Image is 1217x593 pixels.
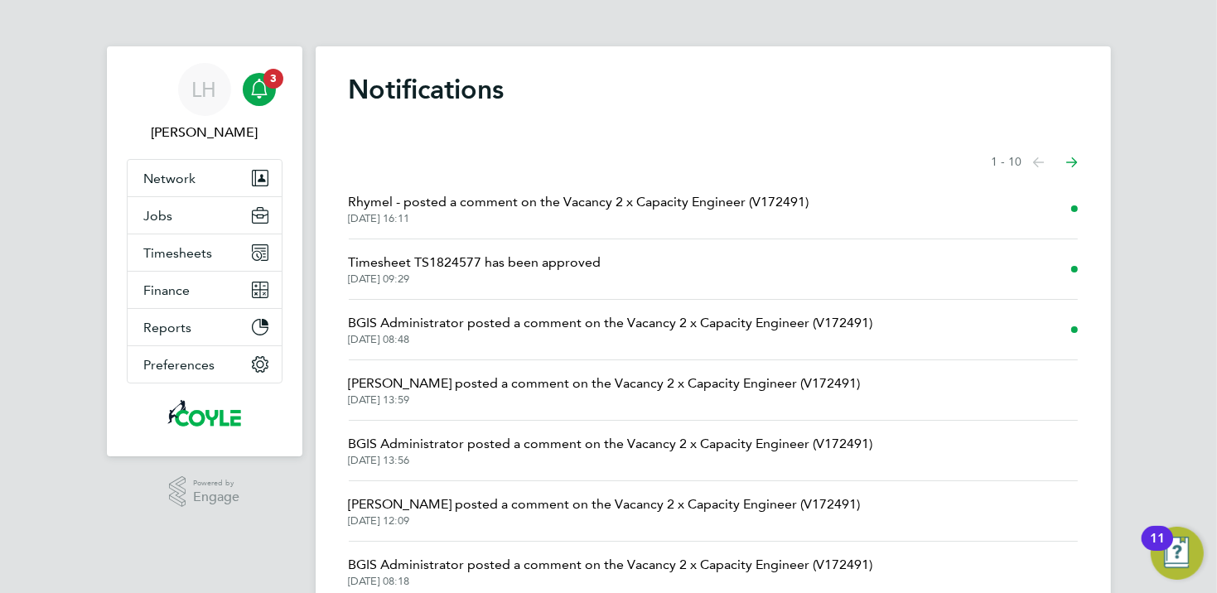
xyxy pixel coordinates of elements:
button: Open Resource Center, 11 new notifications [1151,527,1204,580]
span: [PERSON_NAME] posted a comment on the Vacancy 2 x Capacity Engineer (V172491) [349,494,861,514]
span: [DATE] 08:48 [349,333,873,346]
a: LH[PERSON_NAME] [127,63,283,142]
span: Jobs [144,208,173,224]
button: Timesheets [128,234,282,271]
button: Reports [128,309,282,345]
span: Liam Hargate [127,123,283,142]
span: Rhymel - posted a comment on the Vacancy 2 x Capacity Engineer (V172491) [349,192,809,212]
span: Preferences [144,357,215,373]
span: [DATE] 16:11 [349,212,809,225]
nav: Main navigation [107,46,302,456]
span: [DATE] 08:18 [349,575,873,588]
span: 3 [263,69,283,89]
span: Timesheet TS1824577 has been approved [349,253,601,272]
span: [DATE] 12:09 [349,514,861,528]
button: Jobs [128,197,282,234]
nav: Select page of notifications list [992,146,1078,179]
span: [DATE] 09:29 [349,272,601,286]
span: BGIS Administrator posted a comment on the Vacancy 2 x Capacity Engineer (V172491) [349,313,873,333]
span: BGIS Administrator posted a comment on the Vacancy 2 x Capacity Engineer (V172491) [349,434,873,454]
a: Timesheet TS1824577 has been approved[DATE] 09:29 [349,253,601,286]
button: Network [128,160,282,196]
a: [PERSON_NAME] posted a comment on the Vacancy 2 x Capacity Engineer (V172491)[DATE] 12:09 [349,494,861,528]
a: Rhymel - posted a comment on the Vacancy 2 x Capacity Engineer (V172491)[DATE] 16:11 [349,192,809,225]
a: Powered byEngage [169,476,239,508]
span: Timesheets [144,245,213,261]
span: BGIS Administrator posted a comment on the Vacancy 2 x Capacity Engineer (V172491) [349,555,873,575]
span: Powered by [193,476,239,490]
span: Engage [193,490,239,504]
span: LH [192,79,217,100]
span: Finance [144,282,191,298]
span: Network [144,171,196,186]
span: [PERSON_NAME] posted a comment on the Vacancy 2 x Capacity Engineer (V172491) [349,374,861,393]
h1: Notifications [349,73,1078,106]
span: [DATE] 13:56 [349,454,873,467]
a: BGIS Administrator posted a comment on the Vacancy 2 x Capacity Engineer (V172491)[DATE] 08:48 [349,313,873,346]
img: coyles-logo-retina.png [167,400,241,427]
span: Reports [144,320,192,335]
a: BGIS Administrator posted a comment on the Vacancy 2 x Capacity Engineer (V172491)[DATE] 13:56 [349,434,873,467]
div: 11 [1150,538,1165,560]
button: Finance [128,272,282,308]
button: Preferences [128,346,282,383]
a: Go to home page [127,400,283,427]
a: [PERSON_NAME] posted a comment on the Vacancy 2 x Capacity Engineer (V172491)[DATE] 13:59 [349,374,861,407]
span: [DATE] 13:59 [349,393,861,407]
a: BGIS Administrator posted a comment on the Vacancy 2 x Capacity Engineer (V172491)[DATE] 08:18 [349,555,873,588]
span: 1 - 10 [992,154,1022,171]
a: 3 [243,63,276,116]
